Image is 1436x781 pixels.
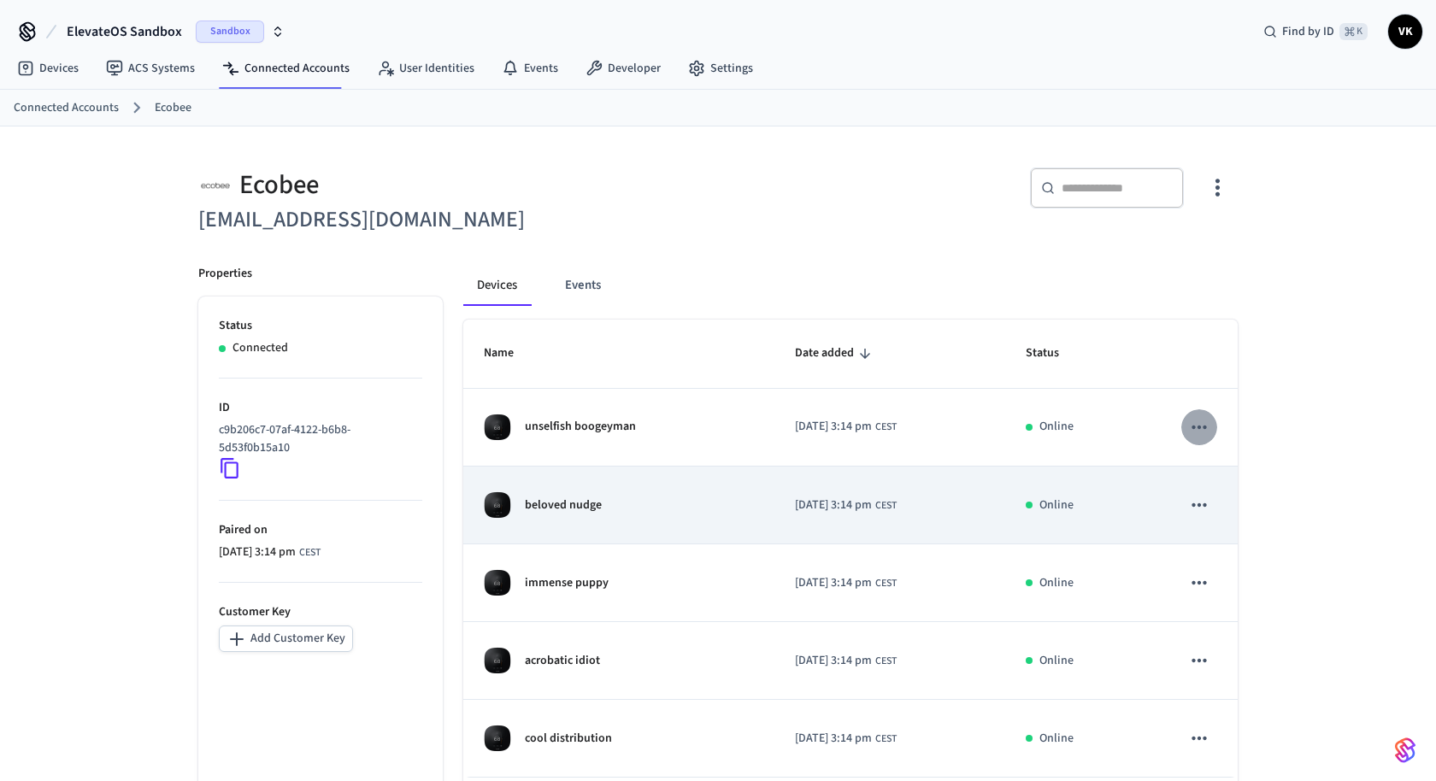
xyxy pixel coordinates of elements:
div: Europe/Warsaw [795,730,897,748]
p: Online [1039,574,1074,592]
span: [DATE] 3:14 pm [219,543,296,561]
img: ecobee_lite_3 [484,647,511,674]
p: Online [1039,418,1074,436]
span: [DATE] 3:14 pm [795,496,872,514]
span: Status [1026,340,1081,367]
p: Online [1039,496,1074,514]
span: CEST [875,498,897,514]
img: ecobee_logo_square [198,167,232,203]
span: [DATE] 3:14 pm [795,418,872,436]
span: ⌘ K [1339,23,1368,40]
p: cool distribution [525,730,612,748]
div: Europe/Warsaw [795,496,897,514]
div: Europe/Warsaw [795,418,897,436]
p: Customer Key [219,603,422,621]
img: ecobee_lite_3 [484,725,511,752]
p: Online [1039,652,1074,670]
table: sticky table [463,320,1238,778]
span: [DATE] 3:14 pm [795,652,872,670]
span: Name [484,340,536,367]
p: Online [1039,730,1074,748]
img: ecobee_lite_3 [484,569,511,596]
p: unselfish boogeyman [525,418,636,436]
p: Status [219,317,422,335]
span: VK [1390,16,1421,47]
div: Ecobee [198,167,708,203]
div: Europe/Warsaw [795,574,897,592]
span: CEST [875,420,897,435]
span: Find by ID [1282,23,1334,40]
p: immense puppy [525,574,609,592]
span: CEST [875,731,897,747]
a: Ecobee [155,99,191,117]
p: beloved nudge [525,496,602,514]
span: Date added [795,340,876,367]
button: Add Customer Key [219,625,353,652]
span: Sandbox [196,21,264,43]
span: CEST [299,545,321,561]
img: ecobee_lite_3 [484,414,511,441]
h6: [EMAIL_ADDRESS][DOMAIN_NAME] [198,203,708,238]
p: c9b206c7-07af-4122-b6b8-5d53f0b15a10 [219,421,415,457]
div: Europe/Warsaw [795,652,897,670]
a: Settings [674,53,767,84]
div: Find by ID⌘ K [1250,16,1381,47]
div: connected account tabs [463,265,1238,306]
button: Events [551,265,615,306]
div: Europe/Warsaw [219,543,321,561]
a: User Identities [363,53,488,84]
button: VK [1388,15,1422,49]
img: SeamLogoGradient.69752ec5.svg [1395,737,1415,764]
a: ACS Systems [92,53,209,84]
p: Properties [198,265,252,283]
span: ElevateOS Sandbox [67,21,182,42]
a: Connected Accounts [209,53,363,84]
span: [DATE] 3:14 pm [795,730,872,748]
span: CEST [875,576,897,591]
p: ID [219,399,422,417]
p: Connected [232,339,288,357]
img: ecobee_lite_3 [484,491,511,519]
p: Paired on [219,521,422,539]
span: [DATE] 3:14 pm [795,574,872,592]
a: Connected Accounts [14,99,119,117]
button: Devices [463,265,531,306]
a: Devices [3,53,92,84]
a: Events [488,53,572,84]
a: Developer [572,53,674,84]
span: CEST [875,654,897,669]
p: acrobatic idiot [525,652,600,670]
